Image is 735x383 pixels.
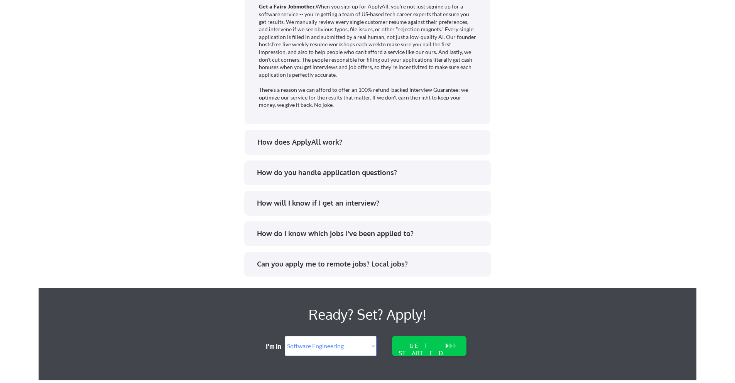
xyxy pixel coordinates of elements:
[257,229,483,238] div: How do I know which jobs I've been applied to?
[147,303,588,326] div: Ready? Set? Apply!
[259,3,316,10] strong: Get a Fairy Jobmother.
[257,198,483,208] div: How will I know if I get an interview?
[397,342,446,357] div: GET STARTED
[257,137,484,147] div: How does ApplyAll work?
[257,168,483,177] div: How do you handle application questions?
[257,259,483,269] div: Can you apply me to remote jobs? Local jobs?
[272,41,381,47] a: free live weekly resume workshops each week
[266,342,287,351] div: I'm in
